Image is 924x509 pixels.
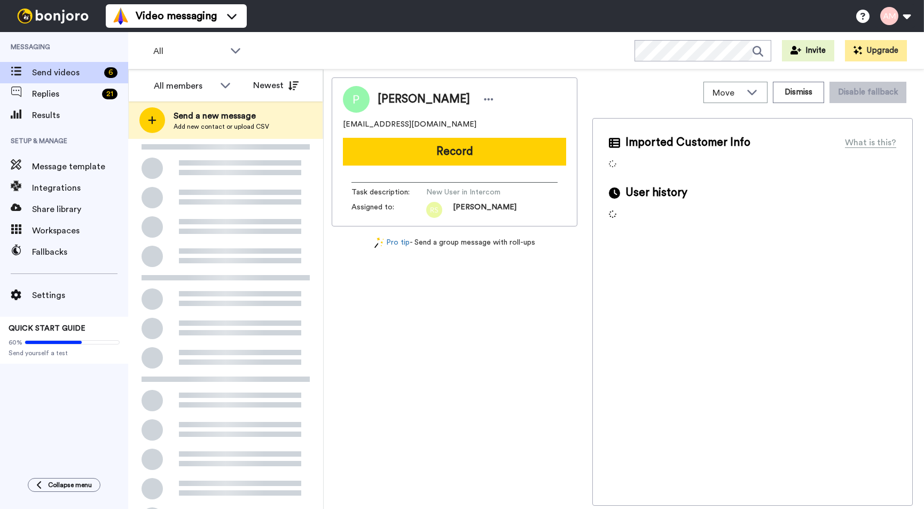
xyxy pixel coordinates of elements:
[374,237,384,248] img: magic-wand.svg
[845,40,907,61] button: Upgrade
[32,66,100,79] span: Send videos
[351,187,426,198] span: Task description :
[48,481,92,489] span: Collapse menu
[343,138,566,166] button: Record
[343,119,476,130] span: [EMAIL_ADDRESS][DOMAIN_NAME]
[174,122,269,131] span: Add new contact or upload CSV
[32,88,98,100] span: Replies
[32,182,128,194] span: Integrations
[9,325,85,332] span: QUICK START GUIDE
[332,237,577,248] div: - Send a group message with roll-ups
[845,136,896,149] div: What is this?
[829,82,906,103] button: Disable fallback
[351,202,426,218] span: Assigned to:
[773,82,824,103] button: Dismiss
[378,91,470,107] span: [PERSON_NAME]
[32,160,128,173] span: Message template
[32,246,128,259] span: Fallbacks
[426,187,528,198] span: New User in Intercom
[104,67,118,78] div: 6
[136,9,217,24] span: Video messaging
[343,86,370,113] img: Image of Porshe Blackmon
[426,202,442,218] img: rs.png
[154,80,215,92] div: All members
[374,237,410,248] a: Pro tip
[453,202,516,218] span: [PERSON_NAME]
[13,9,93,24] img: bj-logo-header-white.svg
[153,45,225,58] span: All
[28,478,100,492] button: Collapse menu
[112,7,129,25] img: vm-color.svg
[712,87,741,99] span: Move
[32,203,128,216] span: Share library
[245,75,307,96] button: Newest
[32,289,128,302] span: Settings
[174,109,269,122] span: Send a new message
[625,135,750,151] span: Imported Customer Info
[782,40,834,61] button: Invite
[32,224,128,237] span: Workspaces
[32,109,128,122] span: Results
[102,89,118,99] div: 21
[625,185,687,201] span: User history
[9,349,120,357] span: Send yourself a test
[9,338,22,347] span: 60%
